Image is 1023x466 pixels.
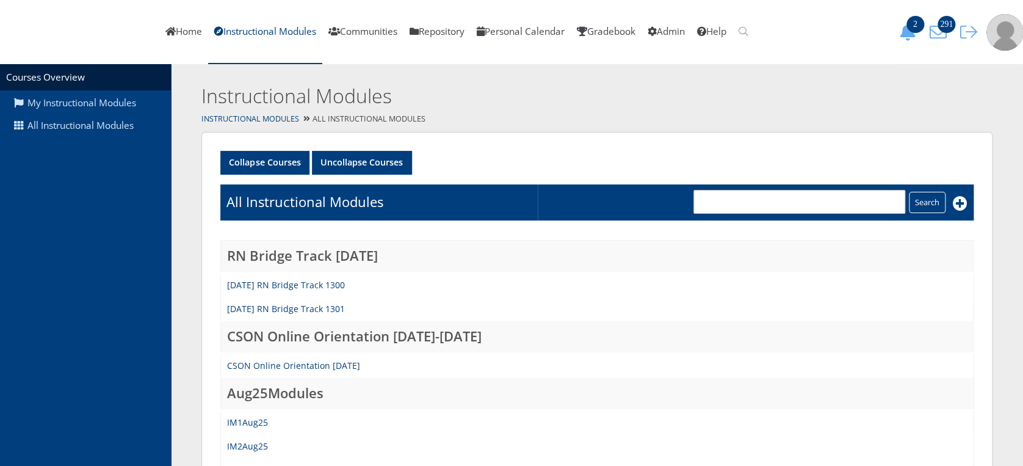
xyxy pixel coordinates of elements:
[895,23,925,41] button: 2
[221,378,974,410] td: Aug25Modules
[171,111,1023,128] div: All Instructional Modules
[221,321,974,354] td: CSON Online Orientation [DATE]-[DATE]
[227,440,268,452] a: IM2Aug25
[953,196,967,211] i: Add New
[895,25,925,38] a: 2
[312,151,412,175] a: Uncollapse Courses
[221,240,974,272] td: RN Bridge Track [DATE]
[227,279,345,291] a: [DATE] RN Bridge Track 1300
[226,192,383,211] h1: All Instructional Modules
[925,23,956,41] button: 291
[220,151,309,175] a: Collapse Courses
[6,71,85,84] a: Courses Overview
[986,14,1023,51] img: user-profile-default-picture.png
[201,82,818,110] h2: Instructional Modules
[227,360,360,371] a: CSON Online Orientation [DATE]
[227,303,345,315] a: [DATE] RN Bridge Track 1301
[909,192,945,213] input: Search
[925,25,956,38] a: 291
[938,16,955,33] span: 291
[227,417,268,428] a: IM1Aug25
[906,16,924,33] span: 2
[201,114,299,124] a: Instructional Modules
